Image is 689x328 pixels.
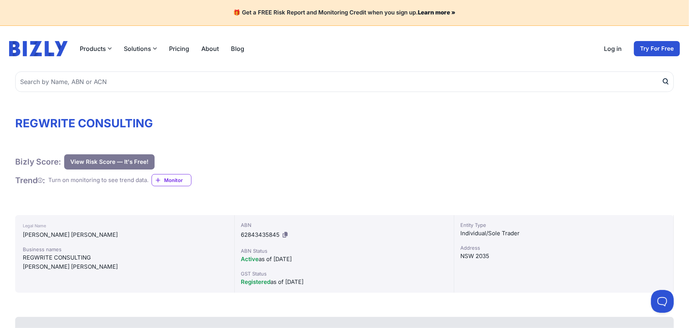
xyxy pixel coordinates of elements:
[15,175,45,185] h1: Trend :
[152,174,191,186] a: Monitor
[48,176,149,185] div: Turn on monitoring to see trend data.
[9,9,680,16] h4: 🎁 Get a FREE Risk Report and Monitoring Credit when you sign up.
[241,231,280,238] span: 62843435845
[241,270,448,277] div: GST Status
[164,176,191,184] span: Monitor
[15,71,674,92] input: Search by Name, ABN or ACN
[169,44,189,53] a: Pricing
[80,44,112,53] button: Products
[231,44,244,53] a: Blog
[201,44,219,53] a: About
[23,230,227,239] div: [PERSON_NAME] [PERSON_NAME]
[23,253,227,262] div: REGWRITE CONSULTING
[604,44,622,53] a: Log in
[241,278,270,285] span: Registered
[241,277,448,287] div: as of [DATE]
[241,255,259,263] span: Active
[23,221,227,230] div: Legal Name
[460,252,667,261] div: NSW 2035
[15,116,674,130] h1: REGWRITE CONSULTING
[241,221,448,229] div: ABN
[634,41,680,56] a: Try For Free
[241,247,448,255] div: ABN Status
[15,157,61,167] h1: Bizly Score:
[241,255,448,264] div: as of [DATE]
[23,262,227,271] div: [PERSON_NAME] [PERSON_NAME]
[651,290,674,313] iframe: Toggle Customer Support
[418,9,456,16] a: Learn more »
[460,229,667,238] div: Individual/Sole Trader
[460,244,667,252] div: Address
[23,246,227,253] div: Business names
[64,154,155,170] button: View Risk Score — It's Free!
[460,221,667,229] div: Entity Type
[124,44,157,53] button: Solutions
